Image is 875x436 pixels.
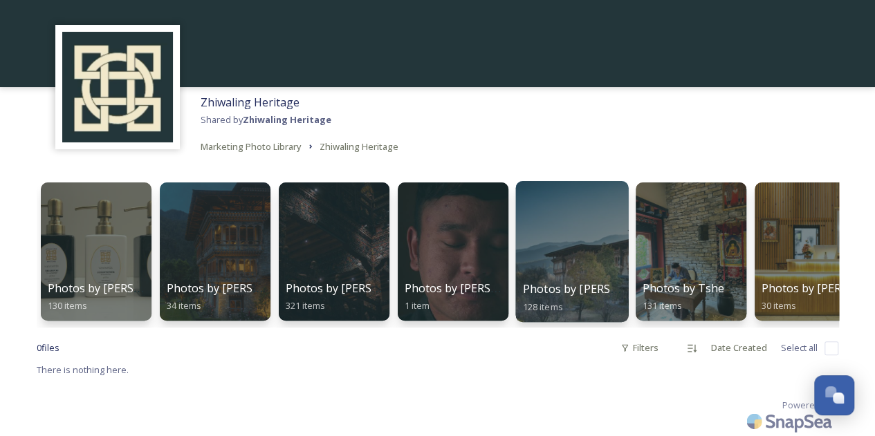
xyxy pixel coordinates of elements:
[156,176,275,321] a: Photos by [PERSON_NAME] and [PERSON_NAME]34 items
[62,32,173,142] img: Screenshot%202025-04-29%20at%2011.05.50.png
[814,375,854,415] button: Open Chat
[762,299,796,312] span: 30 items
[782,399,832,412] span: Powered by
[201,113,331,126] span: Shared by
[37,176,156,321] a: Photos by [PERSON_NAME]130 items
[201,140,302,153] span: Marketing Photo Library
[522,281,669,296] span: Photos by [PERSON_NAME]
[286,299,325,312] span: 321 items
[320,138,398,155] a: Zhiwaling Heritage
[643,281,746,296] span: Photos by Tshering
[781,341,818,354] span: Select all
[167,299,201,312] span: 34 items
[614,334,665,361] div: Filters
[201,138,302,155] a: Marketing Photo Library
[643,299,682,312] span: 131 items
[513,176,632,321] a: Photos by [PERSON_NAME]128 items
[405,299,430,312] span: 1 item
[201,95,300,110] span: Zhiwaling Heritage
[522,300,562,312] span: 128 items
[167,281,424,296] span: Photos by [PERSON_NAME] and [PERSON_NAME]
[320,140,398,153] span: Zhiwaling Heritage
[394,176,513,321] a: Photos by [PERSON_NAME] (Video)1 item
[37,341,59,354] span: 0 file s
[37,363,129,376] span: There is nothing here.
[632,176,750,321] a: Photos by Tshering131 items
[275,176,394,321] a: Photos by [PERSON_NAME]321 items
[48,281,192,296] span: Photos by [PERSON_NAME]
[405,281,587,296] span: Photos by [PERSON_NAME] (Video)
[750,176,869,321] a: Photos by [PERSON_NAME]30 items
[286,281,430,296] span: Photos by [PERSON_NAME]
[704,334,774,361] div: Date Created
[48,299,87,312] span: 130 items
[243,113,331,126] strong: Zhiwaling Heritage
